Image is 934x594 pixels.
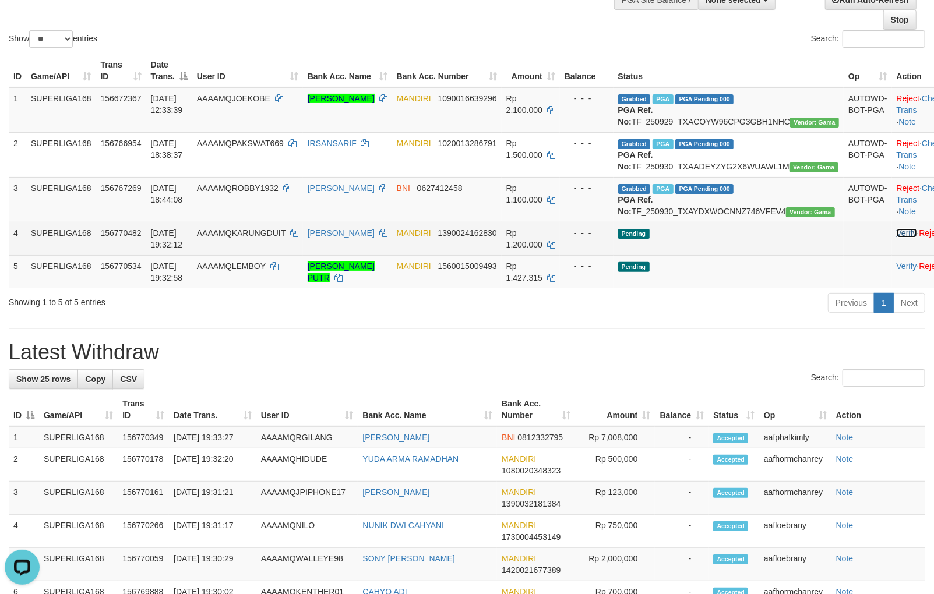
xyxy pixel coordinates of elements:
th: Date Trans.: activate to sort column ascending [169,393,256,426]
td: [DATE] 19:30:29 [169,548,256,581]
td: AAAAMQRGILANG [256,426,358,448]
span: Copy 1420021677389 to clipboard [502,565,561,575]
td: [DATE] 19:31:17 [169,515,256,548]
span: BNI [502,433,515,442]
span: Show 25 rows [16,374,71,384]
span: Copy 0627412458 to clipboard [417,183,463,193]
div: - - - [565,227,609,239]
span: Accepted [713,554,748,564]
a: Note [836,521,854,530]
td: 3 [9,177,26,222]
a: Reject [897,139,920,148]
a: [PERSON_NAME] [308,228,375,238]
span: Copy 1730004453149 to clipboard [502,532,561,542]
td: TF_250930_TXAADEYZYG2X6WUAWL1M [614,132,844,177]
td: SUPERLIGA168 [26,177,96,222]
a: [PERSON_NAME] [308,183,375,193]
a: Stop [883,10,917,30]
a: Previous [828,293,875,313]
td: AAAAMQWALLEYE98 [256,548,358,581]
span: AAAAMQJOEKOBE [197,94,270,103]
span: PGA Pending [675,94,734,104]
td: - [655,548,709,581]
span: AAAAMQROBBY1932 [197,183,279,193]
th: Balance [560,54,614,87]
td: AAAAMQHIDUDE [256,448,358,482]
th: Trans ID: activate to sort column ascending [118,393,169,426]
button: Open LiveChat chat widget [5,5,40,40]
td: SUPERLIGA168 [39,426,118,448]
a: Note [836,433,854,442]
span: AAAAMQPAKSWAT669 [197,139,284,148]
td: 156770161 [118,482,169,515]
span: Accepted [713,488,748,498]
th: Bank Acc. Number: activate to sort column ascending [497,393,575,426]
span: AAAAMQLEMBOY [197,261,266,271]
td: [DATE] 19:32:20 [169,448,256,482]
th: Status [614,54,844,87]
span: Copy [85,374,105,384]
a: IRSANSARIF [308,139,357,148]
label: Search: [811,30,925,48]
b: PGA Ref. No: [618,150,653,171]
input: Search: [843,30,925,48]
td: - [655,515,709,548]
td: 5 [9,255,26,288]
th: User ID: activate to sort column ascending [256,393,358,426]
td: aafhormchanrey [759,448,831,482]
span: Rp 1.100.000 [506,183,542,204]
span: 156767269 [101,183,142,193]
span: 156770534 [101,261,142,271]
div: - - - [565,182,609,194]
span: Copy 1020013286791 to clipboard [438,139,497,148]
td: SUPERLIGA168 [26,87,96,133]
td: SUPERLIGA168 [39,448,118,482]
span: MANDIRI [397,94,431,103]
div: - - - [565,260,609,272]
td: 156770266 [118,515,169,548]
span: [DATE] 18:38:37 [151,139,183,160]
td: SUPERLIGA168 [39,482,118,515]
label: Show entries [9,30,97,48]
a: Next [893,293,925,313]
span: Copy 1090016639296 to clipboard [438,94,497,103]
span: 156672367 [101,94,142,103]
th: Game/API: activate to sort column ascending [26,54,96,87]
td: 156770349 [118,426,169,448]
span: Accepted [713,433,748,443]
span: Rp 1.427.315 [506,261,542,282]
th: ID [9,54,26,87]
div: - - - [565,137,609,149]
a: Note [899,207,917,216]
input: Search: [843,369,925,387]
td: Rp 750,000 [575,515,655,548]
td: - [655,448,709,482]
span: CSV [120,374,137,384]
th: Bank Acc. Name: activate to sort column ascending [358,393,497,426]
span: Vendor URL: https://trx31.1velocity.biz [786,207,835,217]
td: SUPERLIGA168 [26,255,96,288]
span: Copy 0812332795 to clipboard [517,433,563,442]
span: PGA Pending [675,139,734,149]
td: TF_250930_TXAYDXWOCNNZ746VFEV4 [614,177,844,222]
span: MANDIRI [502,521,536,530]
a: [PERSON_NAME] [308,94,375,103]
td: AUTOWD-BOT-PGA [844,87,892,133]
a: [PERSON_NAME] [362,433,429,442]
span: Vendor URL: https://trx31.1velocity.biz [790,118,839,128]
th: Bank Acc. Name: activate to sort column ascending [303,54,392,87]
th: Balance: activate to sort column ascending [655,393,709,426]
td: TF_250929_TXACOYW96CPG3GBH1NHC [614,87,844,133]
span: MANDIRI [397,228,431,238]
span: Marked by aafsoycanthlai [653,184,673,194]
span: PGA Pending [675,184,734,194]
td: 1 [9,426,39,448]
span: AAAAMQKARUNGDUIT [197,228,286,238]
a: Verify [897,228,917,238]
td: 4 [9,515,39,548]
th: Trans ID: activate to sort column ascending [96,54,146,87]
a: Note [836,554,854,563]
th: Amount: activate to sort column ascending [502,54,560,87]
th: Game/API: activate to sort column ascending [39,393,118,426]
span: Rp 1.500.000 [506,139,542,160]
